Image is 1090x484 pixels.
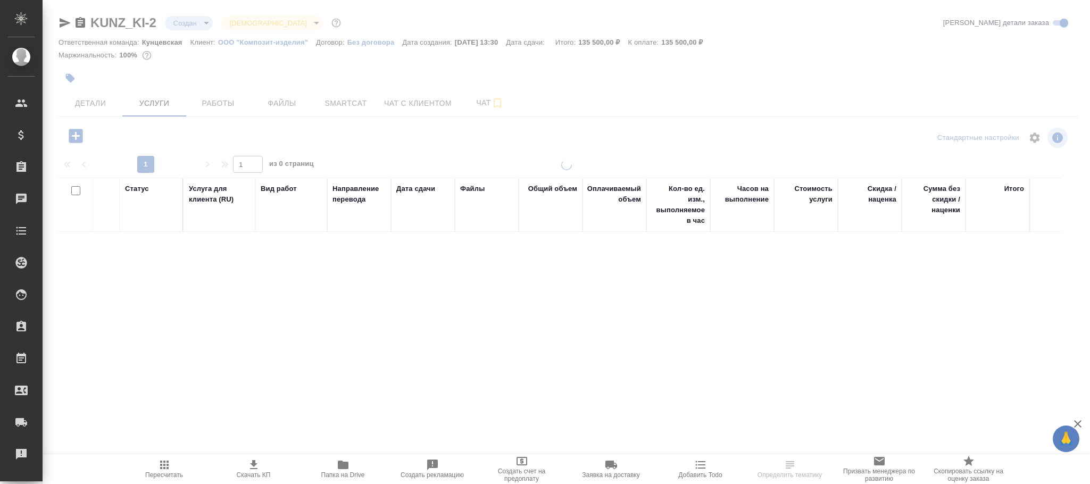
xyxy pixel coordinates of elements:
div: Статус [125,183,149,194]
span: 🙏 [1057,428,1075,450]
div: Итого [1004,183,1024,194]
button: 🙏 [1053,425,1079,452]
div: Вид работ [261,183,297,194]
div: Часов на выполнение [715,183,769,205]
div: Сумма без скидки / наценки [907,183,960,215]
div: Направление перевода [332,183,386,205]
div: Услуга для клиента (RU) [189,183,250,205]
div: Стоимость услуги [779,183,833,205]
div: Файлы [460,183,485,194]
div: Оплачиваемый объем [587,183,641,205]
div: Общий объем [528,183,577,194]
div: Кол-во ед. изм., выполняемое в час [652,183,705,226]
div: Дата сдачи [396,183,435,194]
div: Скидка / наценка [843,183,896,205]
